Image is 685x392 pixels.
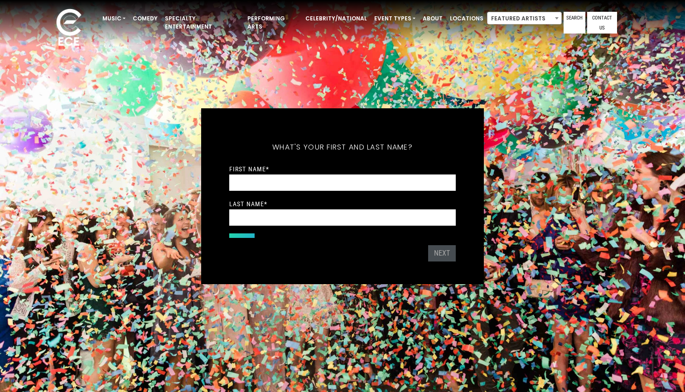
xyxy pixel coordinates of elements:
a: Comedy [129,11,161,26]
label: First Name [229,165,269,173]
span: Featured Artists [487,12,561,25]
a: Celebrity/National [302,11,371,26]
a: Specialty Entertainment [161,11,244,34]
h5: What's your first and last name? [229,131,456,164]
a: Event Types [371,11,419,26]
a: Performing Arts [244,11,302,34]
label: Last Name [229,200,267,208]
a: Music [99,11,129,26]
img: ece_new_logo_whitev2-1.png [46,6,92,50]
a: Search [564,12,585,34]
a: Contact Us [587,12,617,34]
a: About [419,11,446,26]
a: Locations [446,11,487,26]
span: Featured Artists [487,12,562,24]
